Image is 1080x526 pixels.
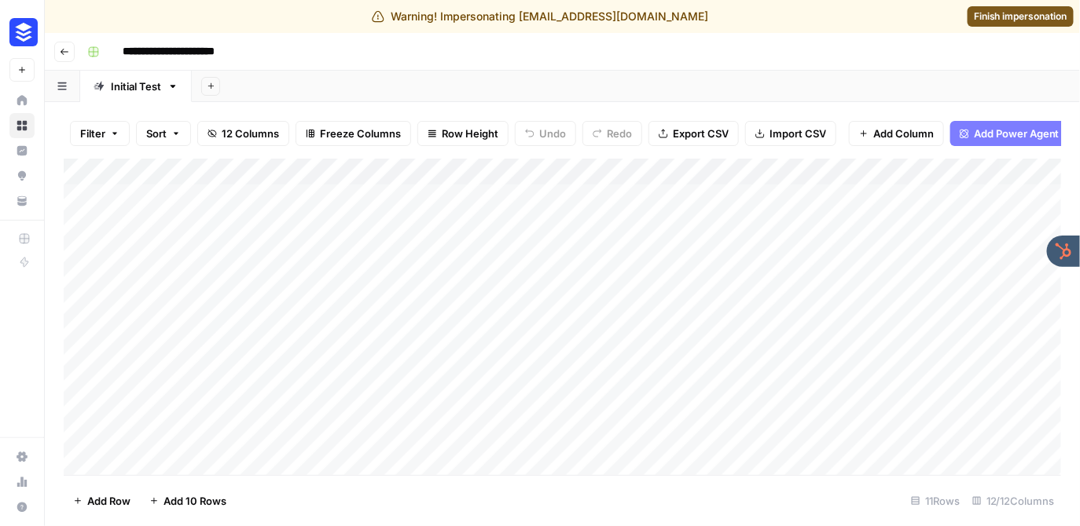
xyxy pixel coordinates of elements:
button: 12 Columns [197,121,289,146]
a: Usage [9,469,35,495]
a: Home [9,88,35,113]
span: Sort [146,126,167,141]
div: 12/12 Columns [966,488,1061,513]
button: Row Height [417,121,509,146]
span: Filter [80,126,105,141]
button: Add Power Agent [950,121,1069,146]
img: Buffer Logo [9,18,38,46]
span: Add Power Agent [974,126,1060,141]
button: Workspace: Buffer [9,13,35,52]
span: Finish impersonation [974,9,1067,24]
a: Finish impersonation [968,6,1074,27]
button: Add 10 Rows [140,488,236,513]
a: Browse [9,113,35,138]
span: 12 Columns [222,126,279,141]
button: Add Column [849,121,944,146]
button: Help + Support [9,495,35,520]
button: Freeze Columns [296,121,411,146]
div: Warning! Impersonating [EMAIL_ADDRESS][DOMAIN_NAME] [372,9,708,24]
span: Freeze Columns [320,126,401,141]
button: Import CSV [745,121,836,146]
a: Your Data [9,188,35,214]
a: Opportunities [9,163,35,188]
span: Redo [607,126,632,141]
button: Filter [70,121,130,146]
a: Initial Test [80,71,192,102]
span: Add Row [87,493,130,509]
span: Row Height [442,126,498,141]
span: Import CSV [770,126,826,141]
a: Settings [9,444,35,469]
button: Sort [136,121,191,146]
span: Export CSV [673,126,729,141]
div: 11 Rows [905,488,966,513]
button: Export CSV [648,121,739,146]
span: Add 10 Rows [163,493,226,509]
button: Redo [582,121,642,146]
button: Add Row [64,488,140,513]
span: Undo [539,126,566,141]
div: Initial Test [111,79,161,94]
button: Undo [515,121,576,146]
span: Add Column [873,126,934,141]
a: Insights [9,138,35,163]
